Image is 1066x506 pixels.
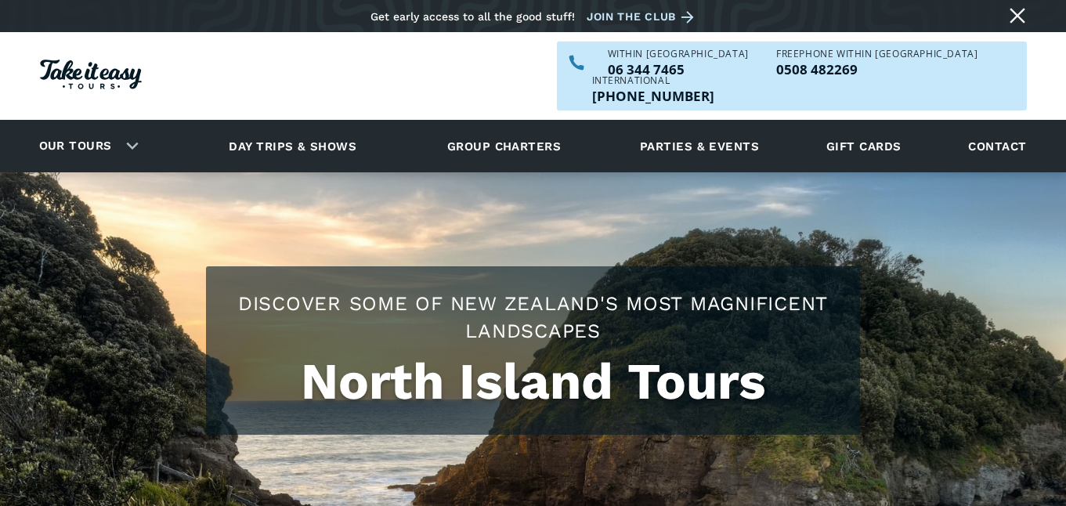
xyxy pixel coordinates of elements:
[40,52,142,101] a: Homepage
[222,352,844,411] h1: North Island Tours
[1005,3,1030,28] a: Close message
[587,7,699,27] a: Join the club
[776,63,977,76] p: 0508 482269
[776,63,977,76] a: Call us freephone within NZ on 0508482269
[27,128,124,164] a: Our tours
[608,63,749,76] a: Call us within NZ on 063447465
[222,290,844,345] h2: Discover some of New Zealand's most magnificent landscapes
[818,125,909,168] a: Gift cards
[776,49,977,59] div: Freephone WITHIN [GEOGRAPHIC_DATA]
[592,76,714,85] div: International
[960,125,1034,168] a: Contact
[592,89,714,103] p: [PHONE_NUMBER]
[632,125,767,168] a: Parties & events
[608,49,749,59] div: WITHIN [GEOGRAPHIC_DATA]
[40,60,142,89] img: Take it easy Tours logo
[592,89,714,103] a: Call us outside of NZ on +6463447465
[428,125,580,168] a: Group charters
[608,63,749,76] p: 06 344 7465
[370,10,575,23] div: Get early access to all the good stuff!
[209,125,376,168] a: Day trips & shows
